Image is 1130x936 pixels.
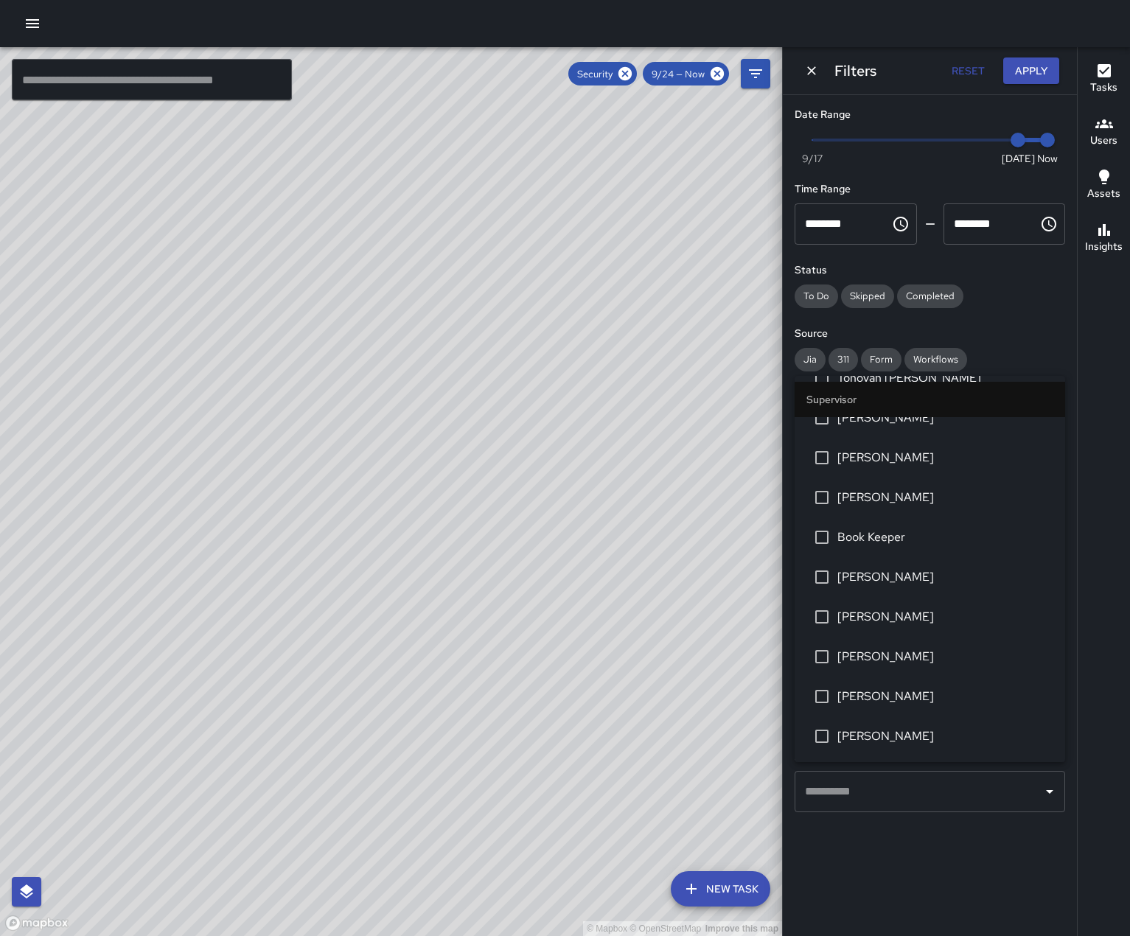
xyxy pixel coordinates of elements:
[1085,239,1123,255] h6: Insights
[829,348,858,371] div: 311
[643,68,714,80] span: 9/24 — Now
[886,209,915,239] button: Choose time, selected time is 12:00 AM
[837,369,1053,387] span: Tonovah [PERSON_NAME]
[837,528,1053,546] span: Book Keeper
[837,489,1053,506] span: [PERSON_NAME]
[897,284,963,308] div: Completed
[837,648,1053,666] span: [PERSON_NAME]
[568,68,621,80] span: Security
[834,59,876,83] h6: Filters
[904,348,967,371] div: Workflows
[795,284,838,308] div: To Do
[671,871,770,907] button: New Task
[1090,80,1117,96] h6: Tasks
[1078,53,1130,106] button: Tasks
[841,284,894,308] div: Skipped
[904,353,967,366] span: Workflows
[643,62,729,85] div: 9/24 — Now
[795,326,1065,342] h6: Source
[841,290,894,302] span: Skipped
[795,181,1065,198] h6: Time Range
[795,262,1065,279] h6: Status
[837,727,1053,745] span: [PERSON_NAME]
[795,348,826,371] div: Jia
[861,353,901,366] span: Form
[837,688,1053,705] span: [PERSON_NAME]
[837,409,1053,427] span: [PERSON_NAME]
[837,568,1053,586] span: [PERSON_NAME]
[829,353,858,366] span: 311
[1037,151,1058,166] span: Now
[1090,133,1117,149] h6: Users
[1078,106,1130,159] button: Users
[795,290,838,302] span: To Do
[802,151,823,166] span: 9/17
[801,60,823,82] button: Dismiss
[837,449,1053,467] span: [PERSON_NAME]
[1002,151,1035,166] span: [DATE]
[897,290,963,302] span: Completed
[795,382,1065,417] li: Supervisor
[568,62,637,85] div: Security
[1087,186,1120,202] h6: Assets
[1039,781,1060,802] button: Open
[837,608,1053,626] span: [PERSON_NAME]
[1078,212,1130,265] button: Insights
[1034,209,1064,239] button: Choose time, selected time is 11:59 PM
[1078,159,1130,212] button: Assets
[1003,57,1059,85] button: Apply
[861,348,901,371] div: Form
[795,353,826,366] span: Jia
[795,107,1065,123] h6: Date Range
[741,59,770,88] button: Filters
[944,57,991,85] button: Reset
